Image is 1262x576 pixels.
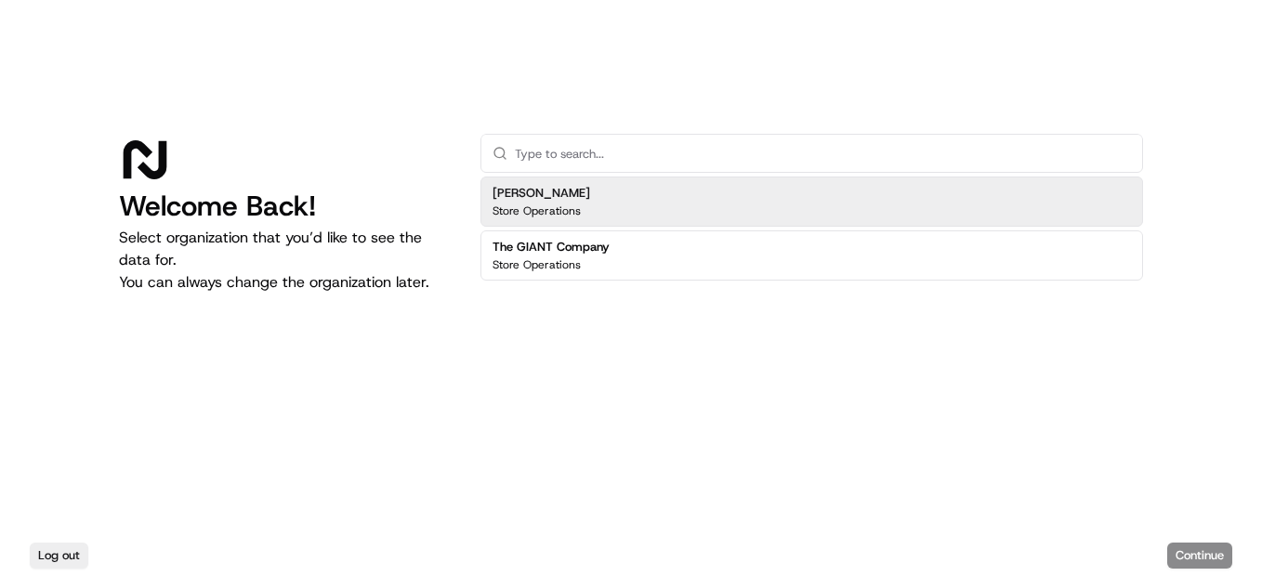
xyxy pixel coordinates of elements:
h1: Welcome Back! [119,190,451,223]
p: Store Operations [493,257,581,272]
div: Suggestions [480,173,1143,284]
h2: [PERSON_NAME] [493,185,590,202]
p: Select organization that you’d like to see the data for. You can always change the organization l... [119,227,451,294]
input: Type to search... [515,135,1131,172]
h2: The GIANT Company [493,239,610,255]
p: Store Operations [493,203,581,218]
button: Log out [30,543,88,569]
